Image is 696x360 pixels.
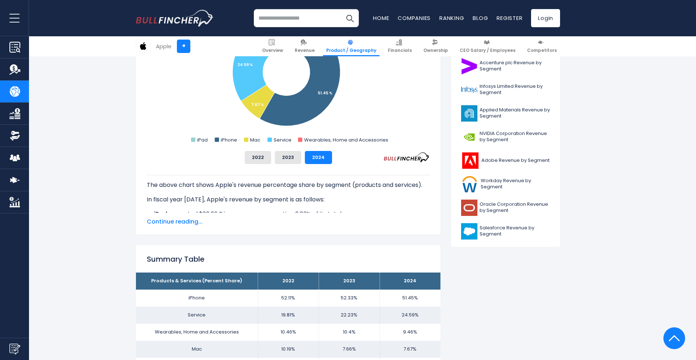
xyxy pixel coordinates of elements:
td: 7.66% [319,341,380,358]
td: 24.59% [380,307,440,324]
img: WDAY logo [461,176,478,192]
button: 2023 [275,151,301,164]
a: Revenue [291,36,318,56]
a: Overview [259,36,286,56]
span: Ownership [423,48,448,53]
td: 52.33% [319,290,380,307]
img: AAPL logo [136,39,150,53]
td: 10.46% [258,324,319,341]
span: Salesforce Revenue by Segment [480,225,550,237]
p: The above chart shows Apple's revenue percentage share by segment (products and services). [147,181,430,189]
span: Adobe Revenue by Segment [481,157,550,164]
img: bullfincher logo [136,10,214,26]
button: 2022 [245,151,271,164]
a: Login [531,9,560,27]
span: NVIDIA Corporation Revenue by Segment [480,131,550,143]
a: Adobe Revenue by Segment [457,151,555,171]
img: CRM logo [461,223,477,240]
img: NVDA logo [461,129,477,145]
a: Product / Geography [323,36,380,56]
a: Home [373,14,389,22]
td: 10.19% [258,341,319,358]
img: ORCL logo [461,200,477,216]
span: CEO Salary / Employees [460,48,515,53]
b: iPad [154,210,167,218]
text: Service [274,136,291,143]
a: NVIDIA Corporation Revenue by Segment [457,127,555,147]
img: Ownership [9,130,20,141]
span: Workday Revenue by Segment [481,178,550,190]
th: 2023 [319,273,380,290]
span: Competitors [527,48,557,53]
div: Apple [156,42,171,50]
a: Financials [385,36,415,56]
a: + [177,40,190,53]
td: iPhone [136,290,258,307]
text: iPhone [221,136,237,143]
img: ADBE logo [461,152,479,169]
td: 19.81% [258,307,319,324]
tspan: 24.59 % [237,62,253,67]
h2: Summary Table [147,254,430,265]
td: 10.4% [319,324,380,341]
a: Register [497,14,522,22]
th: 2022 [258,273,319,290]
a: Oracle Corporation Revenue by Segment [457,198,555,218]
a: Companies [398,14,431,22]
text: iPad [197,136,208,143]
td: 51.45% [380,290,440,307]
a: Go to homepage [136,10,214,26]
a: Accenture plc Revenue by Segment [457,56,555,76]
img: INFY logo [461,82,477,98]
tspan: 51.45 % [318,90,332,96]
span: Applied Materials Revenue by Segment [480,107,550,119]
td: 9.46% [380,324,440,341]
span: Oracle Corporation Revenue by Segment [480,201,550,214]
a: Applied Materials Revenue by Segment [457,103,555,123]
span: Continue reading... [147,217,430,226]
td: 7.67% [380,341,440,358]
p: In fiscal year [DATE], Apple's revenue by segment is as follows: [147,195,430,204]
a: Salesforce Revenue by Segment [457,221,555,241]
span: Overview [262,48,283,53]
li: generated $26.69 B in revenue, representing 6.83% of its total revenue. [147,210,430,218]
span: Product / Geography [326,48,376,53]
a: Workday Revenue by Segment [457,174,555,194]
th: Products & Services (Percent Share) [136,273,258,290]
span: Infosys Limited Revenue by Segment [480,83,550,96]
a: Competitors [524,36,560,56]
td: Mac [136,341,258,358]
img: AMAT logo [461,105,477,122]
tspan: 7.67 % [251,102,264,107]
span: Accenture plc Revenue by Segment [480,60,550,72]
span: Financials [388,48,412,53]
td: 22.23% [319,307,380,324]
span: Revenue [295,48,315,53]
button: Search [341,9,359,27]
button: 2024 [305,151,332,164]
text: Mac [250,136,260,143]
th: 2024 [380,273,440,290]
a: Ranking [439,14,464,22]
a: Ownership [420,36,451,56]
div: The for Apple is the iPhone, which represents 51.45% of its total revenue. The for Apple is the i... [147,175,430,288]
a: Blog [473,14,488,22]
img: ACN logo [461,58,477,74]
a: CEO Salary / Employees [456,36,519,56]
td: Wearables, Home and Accessories [136,324,258,341]
a: Infosys Limited Revenue by Segment [457,80,555,100]
td: 52.11% [258,290,319,307]
text: Wearables, Home and Accessories [304,136,388,143]
td: Service [136,307,258,324]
